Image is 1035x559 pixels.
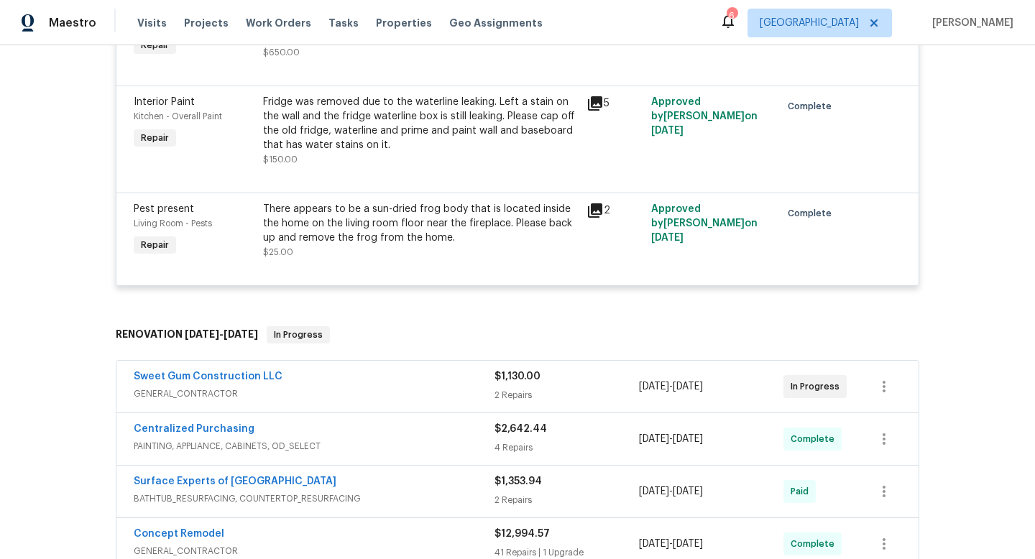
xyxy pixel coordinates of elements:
[263,95,578,152] div: Fridge was removed due to the waterline leaking. Left a stain on the wall and the fridge waterlin...
[926,16,1013,30] span: [PERSON_NAME]
[494,440,639,455] div: 4 Repairs
[134,491,494,506] span: BATHTUB_RESURFACING, COUNTERTOP_RESURFACING
[494,424,547,434] span: $2,642.44
[137,16,167,30] span: Visits
[791,432,840,446] span: Complete
[639,434,669,444] span: [DATE]
[639,379,703,394] span: -
[135,238,175,252] span: Repair
[185,329,219,339] span: [DATE]
[184,16,229,30] span: Projects
[673,382,703,392] span: [DATE]
[791,537,840,551] span: Complete
[651,126,684,136] span: [DATE]
[791,379,845,394] span: In Progress
[134,387,494,401] span: GENERAL_CONTRACTOR
[111,312,924,358] div: RENOVATION [DATE]-[DATE]In Progress
[134,544,494,558] span: GENERAL_CONTRACTOR
[134,476,336,486] a: Surface Experts of [GEOGRAPHIC_DATA]
[586,95,643,112] div: 5
[673,434,703,444] span: [DATE]
[185,329,258,339] span: -
[263,248,293,257] span: $25.00
[788,99,837,114] span: Complete
[651,233,684,243] span: [DATE]
[639,539,669,549] span: [DATE]
[449,16,543,30] span: Geo Assignments
[639,382,669,392] span: [DATE]
[788,206,837,221] span: Complete
[263,48,300,57] span: $650.00
[494,371,540,382] span: $1,130.00
[135,38,175,52] span: Repair
[263,202,578,245] div: There appears to be a sun-dried frog body that is located inside the home on the living room floo...
[116,326,258,343] h6: RENOVATION
[134,439,494,453] span: PAINTING, APPLIANCE, CABINETS, OD_SELECT
[263,155,298,164] span: $150.00
[134,529,224,539] a: Concept Remodel
[760,16,859,30] span: [GEOGRAPHIC_DATA]
[224,329,258,339] span: [DATE]
[639,484,703,499] span: -
[673,486,703,496] span: [DATE]
[639,486,669,496] span: [DATE]
[494,476,542,486] span: $1,353.94
[268,328,328,342] span: In Progress
[134,424,254,434] a: Centralized Purchasing
[791,484,814,499] span: Paid
[134,112,222,121] span: Kitchen - Overall Paint
[134,219,212,228] span: Living Room - Pests
[494,388,639,402] div: 2 Repairs
[673,539,703,549] span: [DATE]
[134,204,194,214] span: Pest present
[328,18,359,28] span: Tasks
[651,97,758,136] span: Approved by [PERSON_NAME] on
[727,9,737,23] div: 6
[639,432,703,446] span: -
[651,204,758,243] span: Approved by [PERSON_NAME] on
[246,16,311,30] span: Work Orders
[49,16,96,30] span: Maestro
[494,493,639,507] div: 2 Repairs
[134,371,282,382] a: Sweet Gum Construction LLC
[639,537,703,551] span: -
[586,202,643,219] div: 2
[494,529,550,539] span: $12,994.57
[134,97,195,107] span: Interior Paint
[135,131,175,145] span: Repair
[376,16,432,30] span: Properties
